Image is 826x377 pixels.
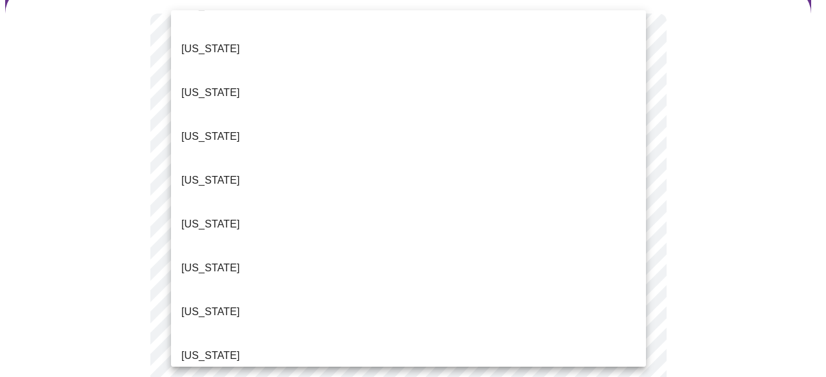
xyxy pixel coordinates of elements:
[181,217,240,232] p: [US_STATE]
[181,85,240,101] p: [US_STATE]
[181,304,240,320] p: [US_STATE]
[181,173,240,188] p: [US_STATE]
[181,129,240,144] p: [US_STATE]
[181,348,240,363] p: [US_STATE]
[181,41,240,57] p: [US_STATE]
[181,260,240,276] p: [US_STATE]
